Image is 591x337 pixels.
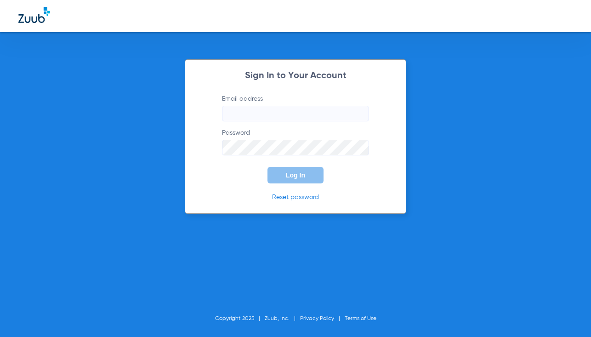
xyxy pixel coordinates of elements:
input: Email address [222,106,369,121]
a: Privacy Policy [300,316,334,321]
label: Password [222,128,369,155]
button: Log In [267,167,324,183]
a: Reset password [272,194,319,200]
li: Copyright 2025 [215,314,265,323]
h2: Sign In to Your Account [208,71,383,80]
label: Email address [222,94,369,121]
span: Log In [286,171,305,179]
input: Password [222,140,369,155]
img: Zuub Logo [18,7,50,23]
li: Zuub, Inc. [265,314,300,323]
a: Terms of Use [345,316,376,321]
iframe: Chat Widget [545,293,591,337]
